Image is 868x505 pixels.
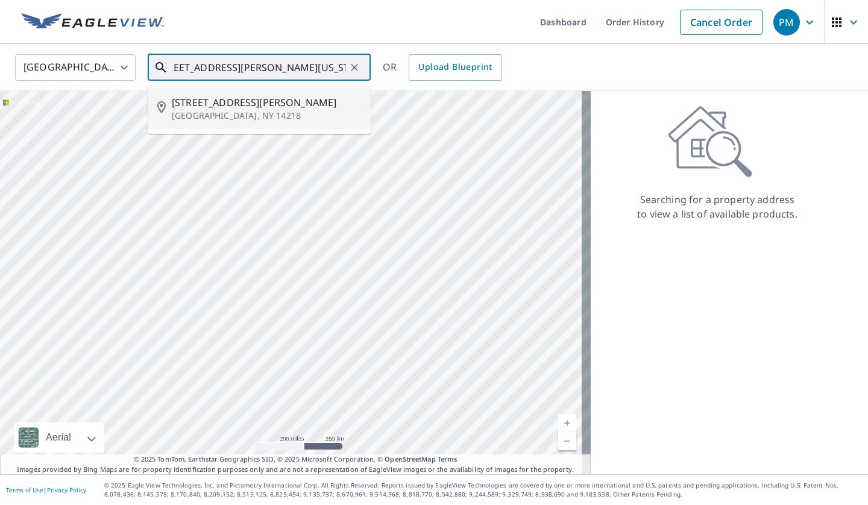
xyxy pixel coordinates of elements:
div: [GEOGRAPHIC_DATA] [15,51,136,84]
span: Upload Blueprint [418,60,492,75]
p: Searching for a property address to view a list of available products. [637,192,798,221]
div: Aerial [14,422,104,453]
a: Current Level 5, Zoom Out [558,432,576,450]
div: Aerial [42,422,75,453]
img: EV Logo [22,13,164,31]
a: Terms [438,454,458,463]
p: | [6,486,86,494]
a: Cancel Order [680,10,763,35]
div: PM [773,9,800,36]
span: © 2025 TomTom, Earthstar Geographics SIO, © 2025 Microsoft Corporation, © [134,454,458,465]
span: [STREET_ADDRESS][PERSON_NAME] [172,95,361,110]
a: Current Level 5, Zoom In [558,414,576,432]
input: Search by address or latitude-longitude [174,51,346,84]
a: Privacy Policy [47,486,86,494]
p: © 2025 Eagle View Technologies, Inc. and Pictometry International Corp. All Rights Reserved. Repo... [104,481,862,499]
a: OpenStreetMap [385,454,435,463]
a: Upload Blueprint [409,54,502,81]
button: Clear [346,59,363,76]
a: Terms of Use [6,486,43,494]
p: [GEOGRAPHIC_DATA], NY 14218 [172,110,361,122]
div: OR [383,54,502,81]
